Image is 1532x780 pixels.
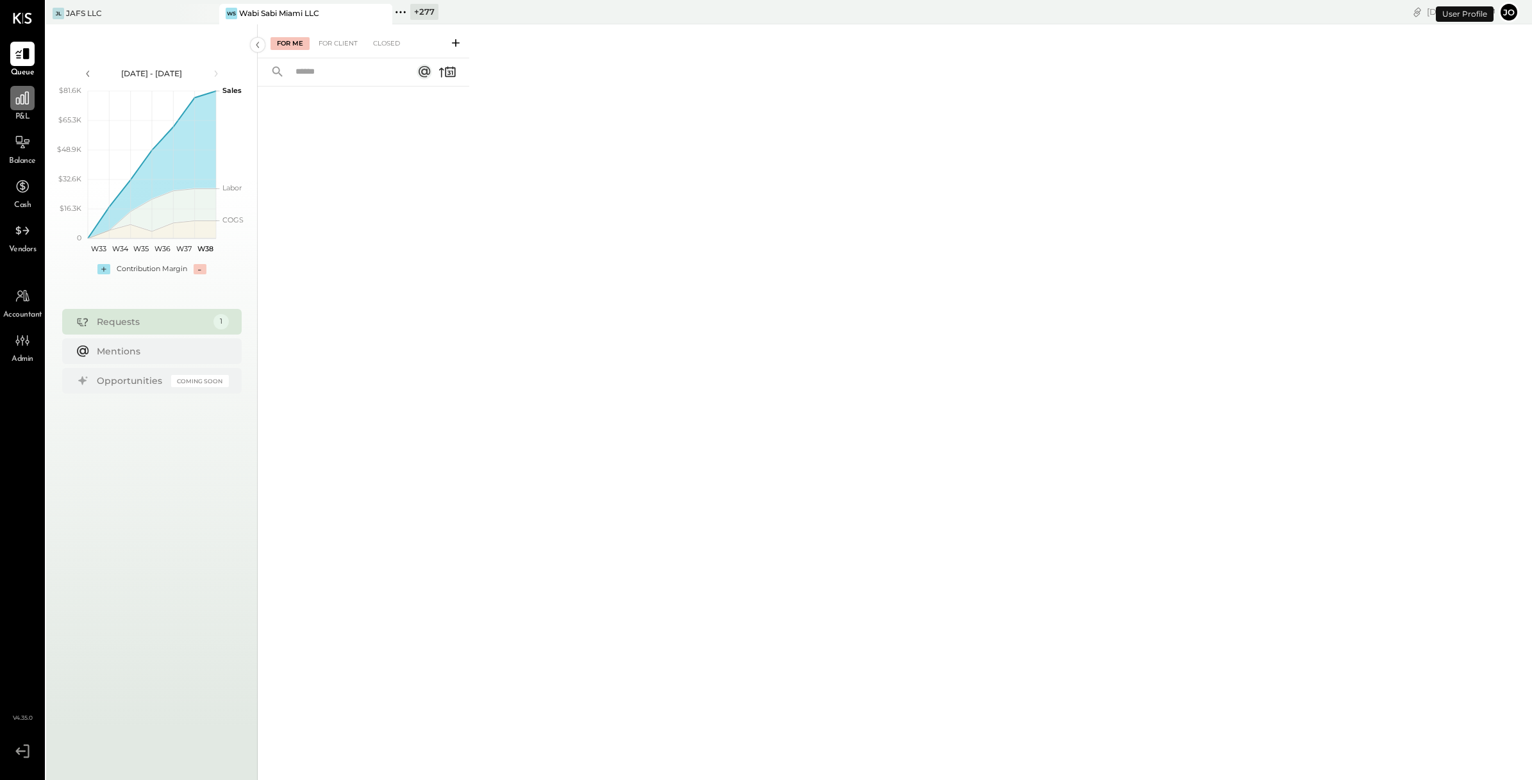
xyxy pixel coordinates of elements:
div: [DATE] [1427,6,1495,18]
button: Jo [1499,2,1519,22]
div: Opportunities [97,374,165,387]
text: W37 [176,244,192,253]
div: + 277 [410,4,438,20]
div: WS [226,8,237,19]
text: W35 [133,244,149,253]
div: [DATE] - [DATE] [97,68,206,79]
div: For Me [271,37,310,50]
div: Closed [367,37,406,50]
div: Wabi Sabi Miami LLC [239,8,319,19]
div: - [194,264,206,274]
text: Labor [222,183,242,192]
div: copy link [1411,5,1424,19]
text: $48.9K [57,145,81,154]
text: W38 [197,244,213,253]
div: User Profile [1436,6,1494,22]
text: $32.6K [58,174,81,183]
text: $65.3K [58,115,81,124]
a: Balance [1,130,44,167]
span: Accountant [3,310,42,321]
div: Coming Soon [171,375,229,387]
text: W33 [90,244,106,253]
text: COGS [222,215,244,224]
span: Admin [12,354,33,365]
div: Contribution Margin [117,264,187,274]
div: Mentions [97,345,222,358]
div: 1 [213,314,229,329]
a: Cash [1,174,44,212]
a: P&L [1,86,44,123]
a: Admin [1,328,44,365]
div: + [97,264,110,274]
div: For Client [312,37,364,50]
span: P&L [15,112,30,123]
div: Requests [97,315,207,328]
text: $16.3K [60,204,81,213]
text: $81.6K [59,86,81,95]
span: Queue [11,67,35,79]
span: Vendors [9,244,37,256]
text: 0 [77,233,81,242]
text: W36 [154,244,171,253]
span: Balance [9,156,36,167]
a: Vendors [1,219,44,256]
span: Cash [14,200,31,212]
text: W34 [112,244,128,253]
a: Queue [1,42,44,79]
div: JL [53,8,64,19]
a: Accountant [1,284,44,321]
div: JAFS LLC [66,8,102,19]
text: Sales [222,86,242,95]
